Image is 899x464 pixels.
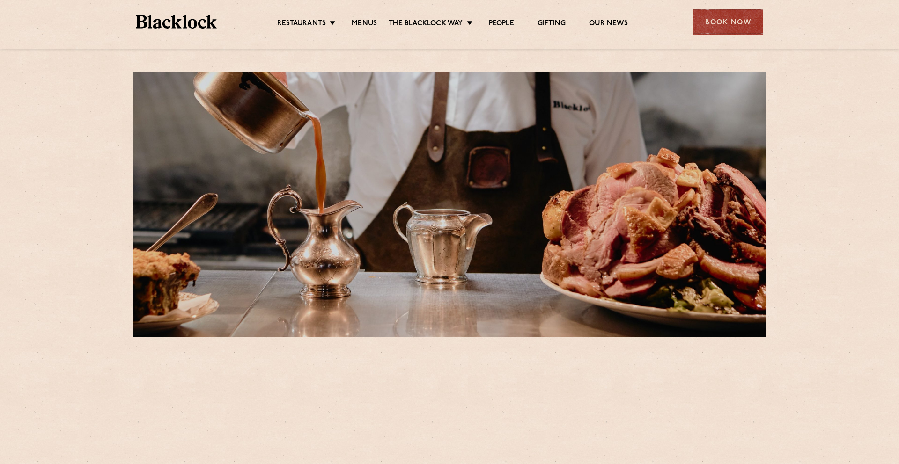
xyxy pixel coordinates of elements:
img: BL_Textured_Logo-footer-cropped.svg [136,15,217,29]
a: Menus [352,19,377,29]
a: Restaurants [277,19,326,29]
a: Gifting [538,19,566,29]
a: The Blacklock Way [389,19,463,29]
div: Book Now [693,9,763,35]
a: People [489,19,514,29]
a: Our News [589,19,628,29]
